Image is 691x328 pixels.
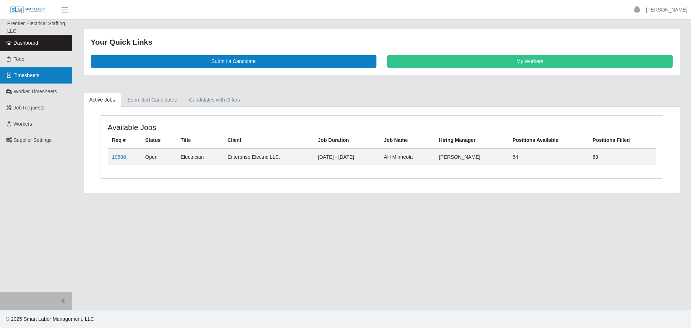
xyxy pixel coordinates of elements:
a: My Workers [387,55,673,68]
a: [PERSON_NAME] [646,6,687,14]
span: Premier Electrical Staffing, LLC [7,21,67,34]
td: 64 [508,149,588,165]
th: Job Duration [313,132,379,149]
span: Todo [14,56,24,62]
span: Worker Timesheets [14,89,57,94]
th: Positions Filled [588,132,656,149]
span: Dashboard [14,40,39,46]
a: Active Jobs [83,93,121,107]
span: Job Requests [14,105,45,111]
span: Timesheets [14,72,40,78]
th: Client [223,132,313,149]
th: Hiring Manager [435,132,509,149]
th: Job Name [379,132,434,149]
td: Open [141,149,176,165]
td: AH Minneola [379,149,434,165]
td: 63 [588,149,656,165]
span: Workers [14,121,32,127]
span: © 2025 Smart Labor Management, LLC [6,316,94,322]
img: SLM Logo [10,6,46,14]
th: Req # [108,132,141,149]
td: Enterprise Electric LLC. [223,149,313,165]
th: Title [176,132,223,149]
th: Positions Available [508,132,588,149]
h4: Available Jobs [108,123,330,132]
a: 10588 [112,154,126,160]
td: Electrician [176,149,223,165]
td: [PERSON_NAME] [435,149,509,165]
a: Submitted Candidates [121,93,183,107]
td: [DATE] - [DATE] [313,149,379,165]
span: Supplier Settings [14,137,52,143]
div: Your Quick Links [91,36,673,48]
a: Candidates with Offers [183,93,246,107]
th: Status [141,132,176,149]
a: Submit a Candidate [91,55,376,68]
